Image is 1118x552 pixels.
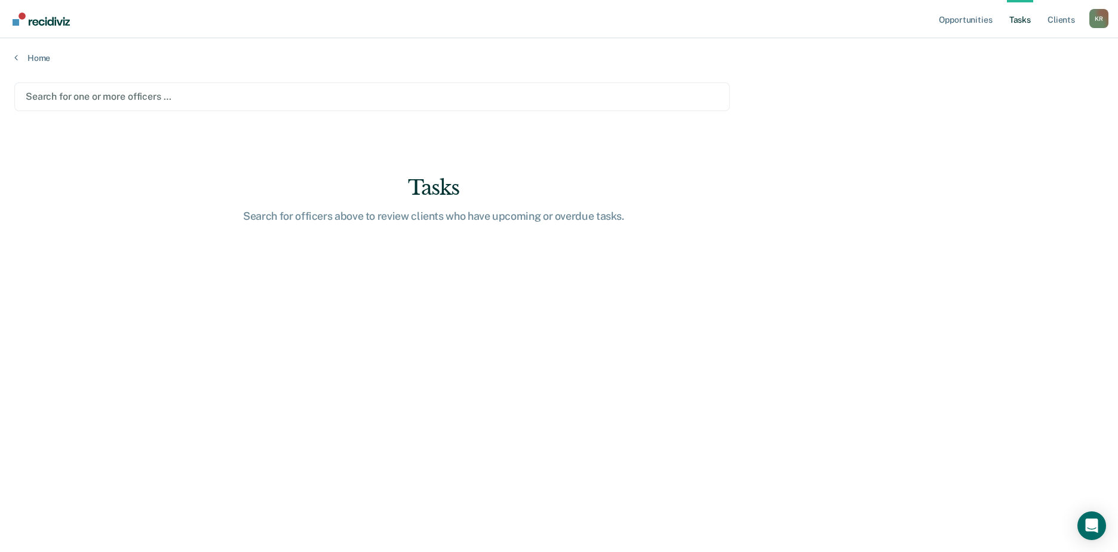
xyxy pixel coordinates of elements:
div: Tasks [242,176,625,200]
div: Search for officers above to review clients who have upcoming or overdue tasks. [242,210,625,223]
button: Profile dropdown button [1089,9,1108,28]
a: Home [14,53,1104,63]
img: Recidiviz [13,13,70,26]
div: K R [1089,9,1108,28]
div: Open Intercom Messenger [1077,511,1106,540]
